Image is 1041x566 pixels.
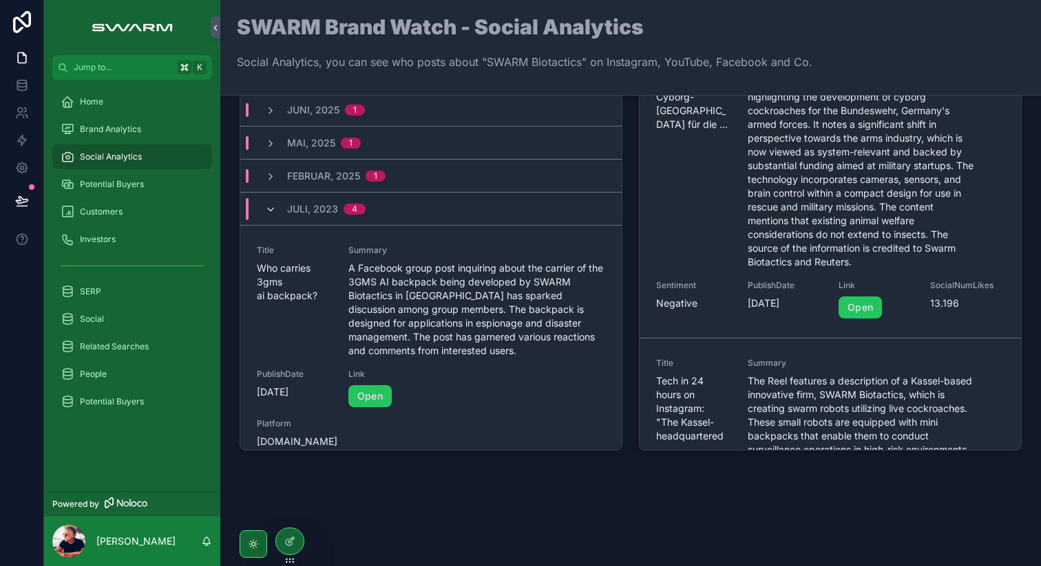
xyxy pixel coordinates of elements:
a: SERP [52,279,212,304]
a: People [52,362,212,387]
a: Related Searches [52,334,212,359]
span: Tech in 24 hours on Instagram: "The Kassel-headquartered ... [656,374,731,457]
a: Investors [52,227,212,252]
span: Potential Buyers [80,179,144,190]
span: Home [80,96,103,107]
div: scrollable content [44,80,220,432]
span: PublishDate [748,280,823,291]
p: Social Analytics, you can see who posts about "SWARM Biotactics" on Instagram, YouTube, Facebook ... [237,54,812,70]
a: Social Analytics [52,144,212,169]
span: The Instagram [PERSON_NAME] discusses advancements in military technology, specifically highlight... [748,63,974,269]
img: App logo [85,17,179,39]
span: Februar, 2025 [287,169,360,183]
span: Social [80,314,104,325]
span: Platform [257,418,423,429]
span: Title [656,358,731,369]
a: Open [348,385,392,407]
span: Investors [80,234,116,245]
div: 1 [374,171,377,182]
span: Who carries 3gms ai backpack? [257,261,332,303]
span: Jump to... [74,62,172,73]
h1: SWARM Brand Watch - Social Analytics [237,17,812,37]
a: Potential Buyers [52,389,212,414]
span: Link [348,369,454,380]
span: 13.196 [930,296,1005,310]
div: 4 [352,204,357,215]
span: [DATE] [748,296,823,310]
span: Potential Buyers [80,396,144,407]
span: Link [839,280,914,291]
div: 1 [349,138,353,149]
span: K [194,62,205,73]
span: Summary [348,245,605,256]
a: Customers [52,199,212,224]
span: Negative [656,296,731,310]
button: Jump to...K [52,55,212,80]
span: Customers [80,206,123,217]
a: Potential Buyers [52,172,212,197]
span: Related Searches [80,341,149,352]
span: PublishDate [257,369,332,380]
span: Sentiment [656,280,731,291]
a: Home [52,89,212,114]
span: Summary [748,358,974,369]
span: 🪳 Deutschland ist zurück 😅 Cyborg-[GEOGRAPHIC_DATA] für die ... [656,63,731,131]
a: Title🪳 Deutschland ist zurück 😅 Cyborg-[GEOGRAPHIC_DATA] für die ...SummaryThe Instagram [PERSON_... [640,27,1021,338]
span: People [80,369,107,380]
a: Brand Analytics [52,117,212,142]
p: [PERSON_NAME] [96,534,176,548]
span: [DOMAIN_NAME] [257,435,423,448]
span: [DATE] [257,385,332,399]
span: Title [257,245,332,256]
span: Mai, 2025 [287,136,335,150]
span: Social Analytics [80,151,142,162]
span: Brand Analytics [80,124,141,135]
span: A Facebook group post inquiring about the carrier of the 3GMS AI backpack being developed by SWAR... [348,261,605,358]
span: The Reel features a description of a Kassel-based innovative firm, SWARM Biotactics, which is cre... [748,374,974,539]
a: Social [52,307,212,331]
span: SocialNumLikes [930,280,1005,291]
span: Juli, 2023 [287,202,338,216]
span: Powered by [52,499,99,510]
a: TitleWho carries 3gms ai backpack?SummaryA Facebook group post inquiring about the carrier of the... [240,225,622,468]
span: Juni, 2025 [287,103,339,117]
a: Powered by [44,491,220,516]
div: 1 [353,105,357,116]
span: SERP [80,286,101,297]
a: Open [839,296,882,318]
